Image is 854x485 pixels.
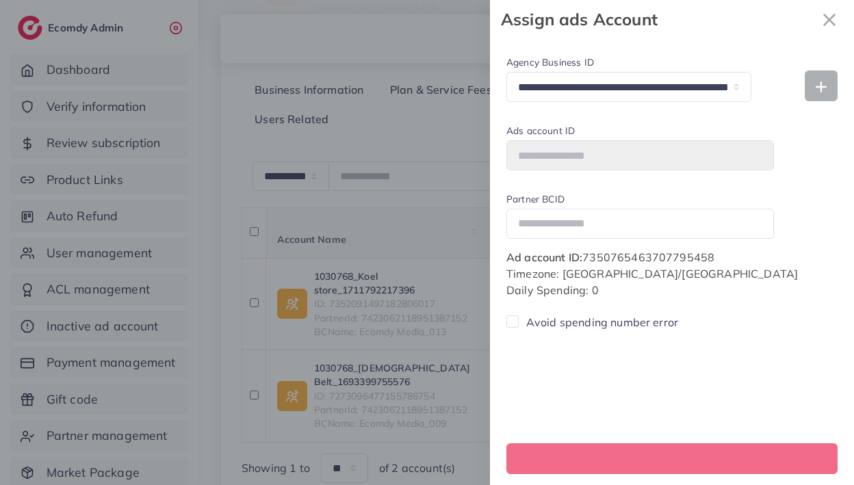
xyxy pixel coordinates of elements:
[582,250,714,264] span: 7350765463707795458
[816,6,843,34] svg: x
[501,8,816,31] strong: Assign ads Account
[526,315,678,330] label: Avoid spending number error
[506,265,838,282] p: Timezone: [GEOGRAPHIC_DATA]/[GEOGRAPHIC_DATA]
[816,5,843,34] button: Close
[506,124,774,137] label: Ads account ID
[506,192,774,206] label: Partner BCID
[506,250,582,264] span: Ad account ID:
[506,282,838,298] p: Daily Spending: 0
[816,81,827,92] img: Add new
[506,55,751,69] label: Agency Business ID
